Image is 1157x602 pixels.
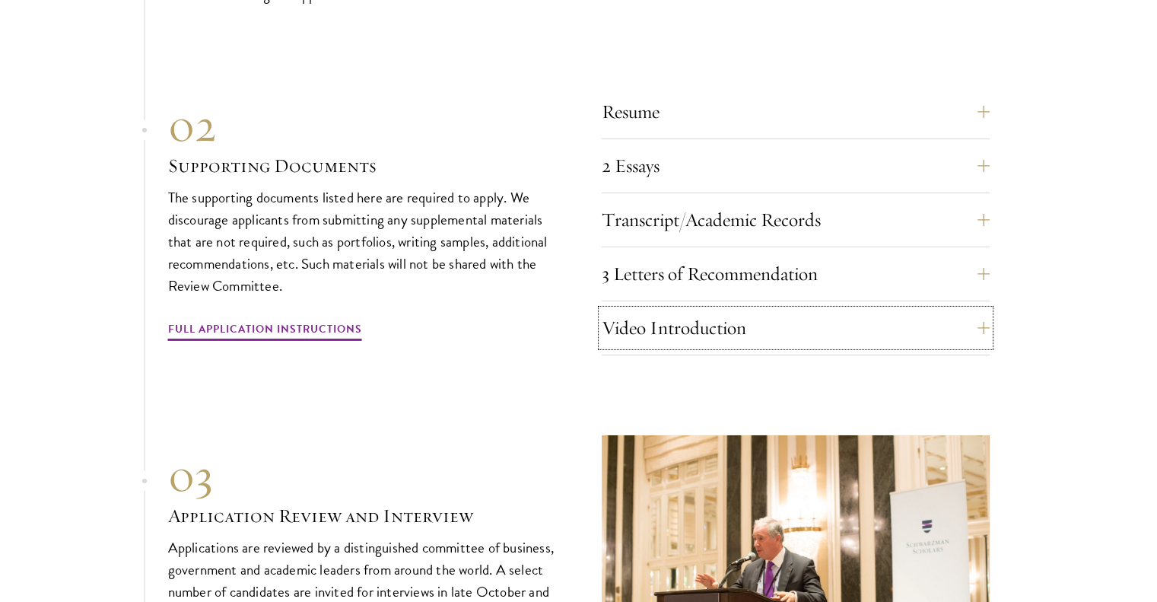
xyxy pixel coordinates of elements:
div: 03 [168,448,556,503]
p: The supporting documents listed here are required to apply. We discourage applicants from submitt... [168,186,556,297]
button: Resume [602,94,990,130]
a: Full Application Instructions [168,320,362,343]
div: 02 [168,98,556,153]
button: 3 Letters of Recommendation [602,256,990,292]
button: Video Introduction [602,310,990,346]
button: Transcript/Academic Records [602,202,990,238]
h3: Supporting Documents [168,153,556,179]
button: 2 Essays [602,148,990,184]
h3: Application Review and Interview [168,503,556,529]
